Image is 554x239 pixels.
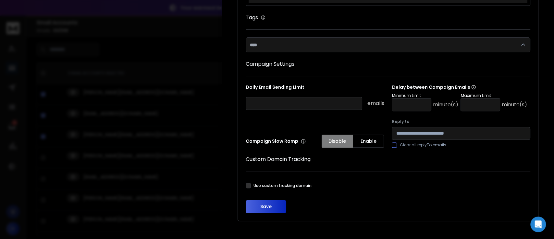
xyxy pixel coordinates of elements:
[246,138,306,144] p: Campaign Slow Ramp
[400,142,446,148] label: Clear all replyTo emails
[392,93,458,98] p: Minimum Limit
[433,101,458,109] p: minute(s)
[530,217,546,232] div: Open Intercom Messenger
[246,155,530,163] h1: Custom Domain Tracking
[246,14,258,21] h1: Tags
[253,183,312,188] label: Use custom tracking domain
[246,200,286,213] button: Save
[392,119,530,124] label: Reply to
[461,93,527,98] p: Maximum Limit
[246,60,530,68] h1: Campaign Settings
[246,84,384,93] p: Daily Email Sending Limit
[367,100,384,107] p: emails
[322,135,353,148] button: Disable
[392,84,527,90] p: Delay between Campaign Emails
[501,101,527,109] p: minute(s)
[353,135,384,148] button: Enable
